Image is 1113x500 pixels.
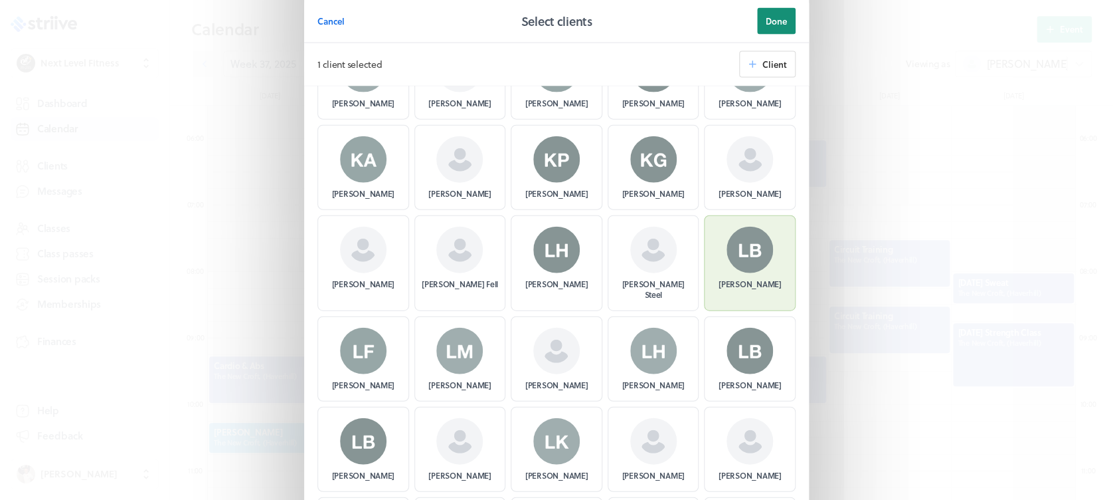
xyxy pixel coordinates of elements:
[340,418,386,465] img: Louise Brandt
[719,470,781,481] p: [PERSON_NAME]
[332,470,394,481] p: [PERSON_NAME]
[332,188,394,199] p: [PERSON_NAME]
[317,58,382,71] p: 1 client selected
[525,279,588,289] p: [PERSON_NAME]
[622,98,684,108] p: [PERSON_NAME]
[525,188,588,199] p: [PERSON_NAME]
[757,8,796,35] button: Done
[332,279,394,289] p: [PERSON_NAME]
[622,380,684,390] p: [PERSON_NAME]
[533,136,580,183] img: Kim Parker
[332,98,394,108] p: [PERSON_NAME]
[340,136,386,183] img: Kelly Aspeling
[428,380,491,390] p: [PERSON_NAME]
[719,188,781,199] p: [PERSON_NAME]
[525,98,588,108] p: [PERSON_NAME]
[332,380,394,390] p: [PERSON_NAME]
[766,15,787,27] span: Done
[762,59,787,70] span: Client
[630,328,677,374] img: Lisa Harling
[533,227,580,273] img: Laura Hill
[622,470,684,481] p: [PERSON_NAME]
[719,98,781,108] p: [PERSON_NAME]
[317,8,345,35] button: Cancel
[622,188,684,199] p: [PERSON_NAME]
[614,279,693,300] p: [PERSON_NAME] Steel
[719,380,781,390] p: [PERSON_NAME]
[525,470,588,481] p: [PERSON_NAME]
[422,279,498,289] p: [PERSON_NAME] Fell
[317,15,345,27] span: Cancel
[525,380,588,390] p: [PERSON_NAME]
[727,227,773,273] img: Leanne Browning
[428,188,491,199] p: [PERSON_NAME]
[630,136,677,183] img: Kim Gregory
[340,328,386,374] img: Lee Forshaw
[428,470,491,481] p: [PERSON_NAME]
[727,328,773,374] img: Lisa Bruton
[739,51,796,78] button: Client
[428,98,491,108] p: [PERSON_NAME]
[436,328,483,374] img: Lena More
[521,12,592,31] h2: Select clients
[719,279,781,289] p: [PERSON_NAME]
[533,418,580,465] img: Lucy King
